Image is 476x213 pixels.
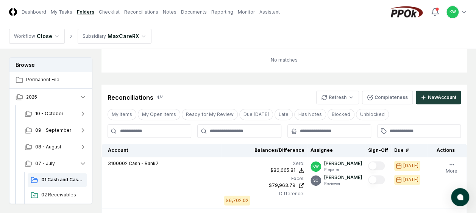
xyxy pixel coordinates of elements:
div: Xero : [224,160,304,167]
a: Checklist [99,9,120,15]
div: 4 / 4 [156,94,164,101]
a: Folders [77,9,94,15]
button: 10 - October [19,105,93,122]
a: Documents [181,9,207,15]
div: Account [108,147,218,154]
div: $79,963.79 [269,182,295,189]
div: $86,665.81 [270,167,295,174]
img: PPOk logo [388,6,424,18]
div: Subsidiary [83,33,106,40]
span: 3100002 [108,161,128,166]
span: KW [312,164,319,169]
button: 2025 [9,89,93,105]
th: Sign-Off [365,144,391,157]
a: Monitor [238,9,255,15]
nav: breadcrumb [9,29,151,44]
p: Preparer [324,167,362,173]
button: 09 - September [19,122,93,139]
a: My Tasks [51,9,72,15]
button: Has Notes [294,109,326,120]
button: NewAccount [416,91,461,104]
button: 07 - July [19,155,93,172]
a: Dashboard [22,9,46,15]
div: New Account [428,94,456,101]
div: Excel: [224,175,304,182]
div: Workflow [14,33,35,40]
p: Reviewer [324,181,362,187]
div: Actions [431,147,461,154]
span: Permanent File [26,76,87,83]
span: KW [449,9,456,15]
button: Due Today [239,109,273,120]
div: [DATE] [403,176,418,183]
span: 02 Receivables [41,191,84,198]
div: Due [394,147,424,154]
button: Unblocked [356,109,389,120]
div: $6,702.02 [226,197,248,204]
a: 01 Cash and Cash Equipvalents [28,173,87,187]
a: 02 Receivables [28,188,87,202]
p: [PERSON_NAME] [324,174,362,181]
h3: Browse [9,58,92,72]
button: My Items [108,109,136,120]
p: [PERSON_NAME] [324,160,362,167]
a: Notes [163,9,176,15]
button: Blocked [328,109,354,120]
button: Ready for My Review [182,109,238,120]
a: $79,963.79 [224,182,304,189]
a: Reporting [211,9,233,15]
button: atlas-launcher [451,188,469,206]
button: 08 - August [19,139,93,155]
button: Late [275,109,293,120]
img: Logo [9,8,17,16]
span: 01 Cash and Cash Equipvalents [41,176,84,183]
div: Reconciliations [108,93,153,102]
span: 10 - October [35,110,63,117]
a: Reconciliations [124,9,158,15]
button: Mark complete [368,161,385,170]
button: My Open Items [138,109,180,120]
span: 09 - September [35,127,71,134]
button: KW [446,5,459,19]
span: 07 - July [35,160,55,167]
button: $86,665.81 [270,167,304,174]
span: SC [313,177,318,183]
button: Mark complete [368,175,385,184]
th: Balances/Difference [221,144,307,157]
td: No matches [101,48,467,73]
a: Permanent File [9,72,93,88]
a: Assistant [259,9,280,15]
button: More [444,160,459,176]
span: 08 - August [35,144,61,150]
div: Difference: [224,190,304,197]
span: 2025 [26,94,37,100]
button: Refresh [316,91,359,104]
button: Completeness [362,91,413,104]
th: Assignee [307,144,365,157]
span: Cash - Bank7 [129,161,159,166]
div: [DATE] [403,162,418,169]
